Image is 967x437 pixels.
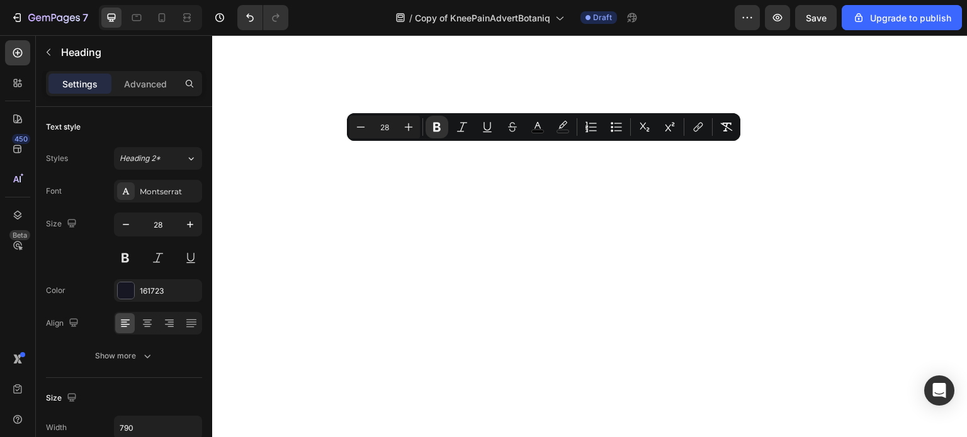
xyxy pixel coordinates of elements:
div: 450 [12,134,30,144]
div: Text style [46,121,81,133]
div: Styles [46,153,68,164]
button: Heading 2* [114,147,202,170]
p: Advanced [124,77,167,91]
div: Show more [95,350,154,362]
div: Size [46,216,79,233]
p: Settings [62,77,98,91]
div: Align [46,315,81,332]
div: Editor contextual toolbar [347,113,740,141]
span: Copy of KneePainAdvertBotaniq [415,11,550,25]
span: Heading 2* [120,153,161,164]
div: Color [46,285,65,296]
button: Show more [46,345,202,367]
span: Draft [593,12,612,23]
button: Upgrade to publish [842,5,962,30]
button: 7 [5,5,94,30]
div: Font [46,185,62,197]
div: Size [46,390,79,407]
div: Montserrat [140,186,199,197]
p: Heading [61,45,197,60]
p: 7 [82,10,88,25]
div: Width [46,422,67,433]
span: Save [806,13,827,23]
span: / [409,11,412,25]
iframe: To enrich screen reader interactions, please activate Accessibility in Grammarly extension settings [212,35,967,437]
div: Upgrade to publish [852,11,951,25]
div: Undo/Redo [237,5,288,30]
div: Beta [9,230,30,240]
div: Open Intercom Messenger [924,375,954,406]
div: 161723 [140,285,199,297]
button: Save [795,5,837,30]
